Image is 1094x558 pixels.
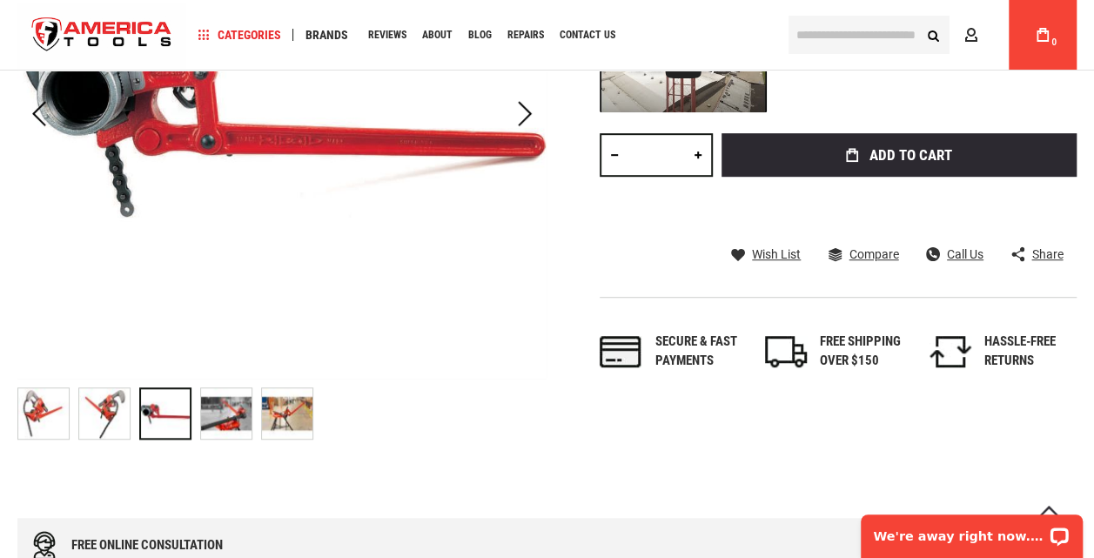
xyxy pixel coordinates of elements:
button: Add to Cart [722,133,1077,177]
div: RIDGID 31390 WRENCH, S8A COMP LEVERAGE [139,379,200,448]
iframe: Secure express checkout frame [718,182,1080,232]
a: About [414,24,460,47]
img: RIDGID 31390 WRENCH, S8A COMP LEVERAGE [201,388,252,439]
div: RIDGID 31390 WRENCH, S8A COMP LEVERAGE [200,379,261,448]
a: Repairs [500,24,552,47]
img: RIDGID 31390 WRENCH, S8A COMP LEVERAGE [79,388,130,439]
div: RIDGID 31390 WRENCH, S8A COMP LEVERAGE [261,379,313,448]
span: Categories [198,29,281,41]
a: Blog [460,24,500,47]
span: Repairs [507,30,544,40]
img: RIDGID 31390 WRENCH, S8A COMP LEVERAGE [262,388,312,439]
img: returns [930,336,971,367]
a: Compare [828,246,898,262]
span: Share [1031,248,1063,260]
a: Contact Us [552,24,623,47]
span: About [422,30,453,40]
span: Wish List [752,248,801,260]
div: FREE SHIPPING OVER $150 [820,333,912,370]
a: store logo [17,3,186,68]
div: Free online consultation [71,538,223,553]
div: RIDGID 31390 WRENCH, S8A COMP LEVERAGE [78,379,139,448]
span: Reviews [368,30,406,40]
img: America Tools [17,3,186,68]
div: Secure & fast payments [654,333,747,370]
a: Wish List [731,246,801,262]
img: payments [600,336,641,367]
a: Brands [298,24,356,47]
span: Blog [468,30,492,40]
span: Contact Us [560,30,615,40]
div: HASSLE-FREE RETURNS [984,333,1077,370]
a: Call Us [926,246,983,262]
iframe: LiveChat chat widget [849,503,1094,558]
a: Categories [190,24,289,47]
img: shipping [765,336,807,367]
a: Reviews [360,24,414,47]
div: RIDGID 31390 WRENCH, S8A COMP LEVERAGE [17,379,78,448]
button: Search [916,18,950,51]
span: Compare [849,248,898,260]
span: Call Us [947,248,983,260]
span: Add to Cart [869,148,952,163]
span: Brands [305,29,348,41]
img: RIDGID 31390 WRENCH, S8A COMP LEVERAGE [18,388,69,439]
span: 0 [1051,37,1057,47]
